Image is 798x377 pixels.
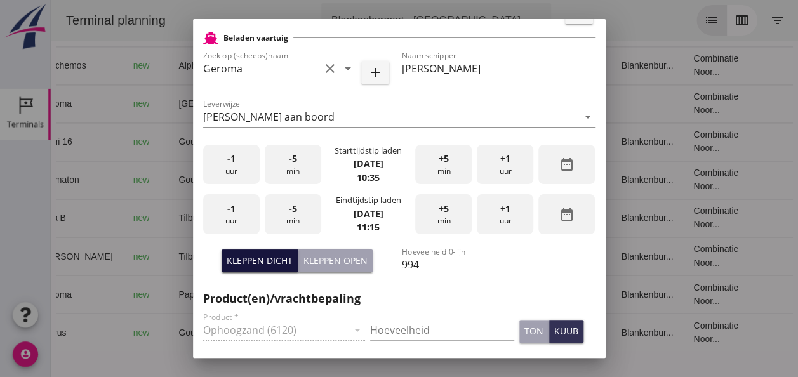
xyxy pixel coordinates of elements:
[281,13,470,28] div: Blankenburgput - [GEOGRAPHIC_DATA]
[477,194,533,234] div: uur
[561,313,633,351] td: Blankenbur...
[519,320,549,343] button: ton
[632,46,711,84] td: Combinatie Noor...
[368,65,383,80] i: add
[128,173,234,187] div: Gouda
[632,237,711,275] td: Combinatie Noor...
[289,202,297,216] span: -5
[500,202,510,216] span: +1
[632,313,711,351] td: Combinatie Noor...
[227,254,293,267] div: Kleppen dicht
[632,275,711,313] td: Combinatie Noor...
[292,291,302,298] small: m3
[128,249,234,263] div: Tilburg
[477,145,533,185] div: uur
[632,122,711,161] td: Combinatie Noor...
[203,145,260,185] div: uur
[357,171,380,183] strong: 10:35
[128,135,234,149] div: Gouda
[292,100,302,108] small: m3
[549,320,583,343] button: kuub
[128,59,234,72] div: Alphen aan den Rijn
[561,46,633,84] td: Blankenbur...
[72,46,118,84] td: new
[213,61,222,70] i: directions_boat
[415,145,472,185] div: min
[400,161,464,199] td: Ontzilt oph.zan...
[72,237,118,275] td: new
[72,313,118,351] td: new
[203,58,320,79] input: Zoek op (scheeps)naam
[323,61,338,76] i: clear
[223,32,288,44] h2: Beladen vaartuig
[292,253,302,260] small: m3
[402,255,595,275] input: Hoeveelheid 0-lijn
[464,275,561,313] td: 18
[225,99,234,108] i: directions_boat
[561,237,633,275] td: Blankenbur...
[400,199,464,237] td: Filling sand
[335,145,402,157] div: Starttijdstip laden
[267,237,337,275] td: 396
[335,194,401,206] div: Eindtijdstip laden
[159,137,168,146] i: directions_boat
[289,152,297,166] span: -5
[415,194,472,234] div: min
[222,249,298,272] button: Kleppen dicht
[400,122,464,161] td: Ontzilt oph.zan...
[292,329,302,336] small: m3
[203,194,260,234] div: uur
[464,237,561,275] td: 18
[554,324,578,338] div: kuub
[477,13,493,28] i: arrow_drop_down
[72,84,118,122] td: new
[267,275,337,313] td: 994
[464,161,561,199] td: 18
[580,109,595,124] i: arrow_drop_down
[128,288,234,301] div: Papendrecht
[267,199,337,237] td: 541
[439,202,449,216] span: +5
[400,84,464,122] td: Filling sand
[353,157,383,169] strong: [DATE]
[561,275,633,313] td: Blankenbur...
[464,46,561,84] td: 18
[400,275,464,313] td: Filling sand
[227,152,236,166] span: -1
[160,213,169,222] i: directions_boat
[159,175,168,184] i: directions_boat
[464,84,561,122] td: 18
[128,326,234,339] div: Gouda
[298,249,373,272] button: Kleppen open
[72,161,118,199] td: new
[561,122,633,161] td: Blankenbur...
[183,289,192,298] i: directions_boat
[5,11,125,29] div: Terminal planning
[72,275,118,313] td: new
[464,313,561,351] td: 18
[353,208,383,220] strong: [DATE]
[464,122,561,161] td: 18
[340,61,356,76] i: arrow_drop_down
[160,251,169,260] i: directions_boat
[400,313,464,351] td: Ontzilt oph.zan...
[265,145,321,185] div: min
[292,215,302,222] small: m3
[265,194,321,234] div: min
[439,152,449,166] span: +5
[297,138,307,146] small: m3
[719,13,735,28] i: filter_list
[128,211,234,225] div: Tilburg
[684,13,699,28] i: calendar_view_week
[72,122,118,161] td: new
[267,46,337,84] td: 387
[402,58,595,79] input: Naam schipper
[370,320,514,340] input: Hoeveelheid
[357,221,380,233] strong: 11:15
[267,84,337,122] td: 994
[524,324,543,338] div: ton
[632,199,711,237] td: Combinatie Noor...
[464,199,561,237] td: 18
[559,157,575,172] i: date_range
[561,161,633,199] td: Blankenbur...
